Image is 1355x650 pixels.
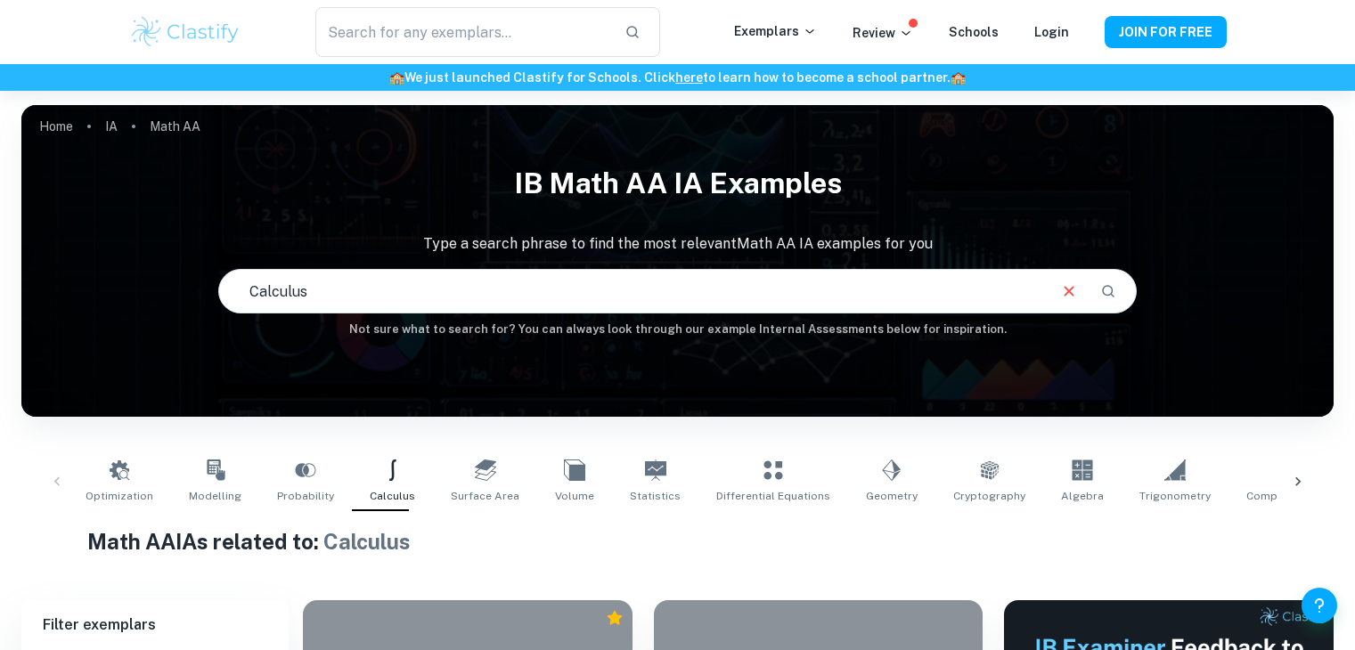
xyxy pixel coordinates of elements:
span: Statistics [630,488,681,504]
input: E.g. modelling a logo, player arrangements, shape of an egg... [219,266,1045,316]
a: Login [1034,25,1069,39]
h1: Math AA IAs related to: [87,525,1269,557]
h6: We just launched Clastify for Schools. Click to learn how to become a school partner. [4,68,1351,87]
button: Help and Feedback [1302,588,1337,623]
span: Volume [555,488,594,504]
h1: IB Math AA IA examples [21,155,1334,212]
span: Optimization [86,488,153,504]
div: Premium [606,609,624,627]
button: JOIN FOR FREE [1105,16,1227,48]
span: Calculus [323,529,411,554]
button: Clear [1052,274,1086,308]
span: 🏫 [951,70,966,85]
h6: Filter exemplars [21,600,289,650]
p: Review [853,23,913,43]
span: Geometry [866,488,918,504]
span: Algebra [1061,488,1104,504]
a: Home [39,114,73,139]
p: Exemplars [734,21,817,41]
p: Math AA [150,117,200,136]
span: Cryptography [953,488,1025,504]
span: Calculus [370,488,415,504]
img: Clastify logo [129,14,242,50]
p: Type a search phrase to find the most relevant Math AA IA examples for you [21,233,1334,255]
span: Differential Equations [716,488,830,504]
span: Modelling [189,488,241,504]
span: Complex Numbers [1246,488,1344,504]
input: Search for any exemplars... [315,7,609,57]
span: 🏫 [389,70,404,85]
span: Probability [277,488,334,504]
a: Schools [949,25,999,39]
span: Surface Area [451,488,519,504]
a: IA [105,114,118,139]
h6: Not sure what to search for? You can always look through our example Internal Assessments below f... [21,321,1334,338]
span: Trigonometry [1139,488,1211,504]
button: Search [1093,276,1123,306]
a: here [675,70,703,85]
